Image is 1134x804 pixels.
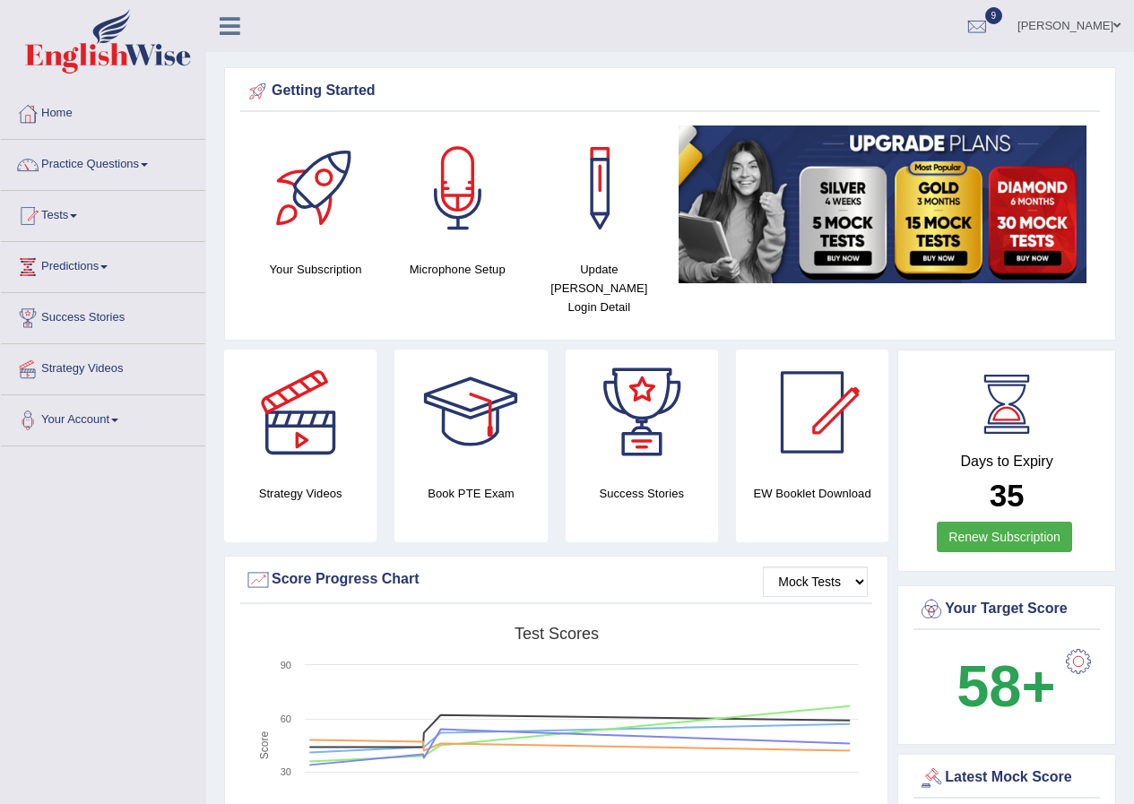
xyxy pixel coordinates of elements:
div: Latest Mock Score [918,765,1095,791]
text: 30 [281,766,291,777]
h4: Days to Expiry [918,454,1095,470]
b: 58+ [957,653,1055,719]
tspan: Test scores [515,625,599,643]
h4: EW Booklet Download [736,484,888,503]
div: Score Progress Chart [245,566,868,593]
b: 35 [990,478,1025,513]
div: Getting Started [245,78,1095,105]
a: Tests [1,191,205,236]
tspan: Score [258,731,271,760]
h4: Microphone Setup [395,260,519,279]
div: Your Target Score [918,596,1095,623]
h4: Strategy Videos [224,484,377,503]
a: Home [1,89,205,134]
h4: Book PTE Exam [394,484,547,503]
h4: Success Stories [566,484,718,503]
a: Practice Questions [1,140,205,185]
a: Renew Subscription [937,522,1072,552]
span: 9 [985,7,1003,24]
text: 60 [281,713,291,724]
a: Your Account [1,395,205,440]
a: Predictions [1,242,205,287]
text: 90 [281,660,291,670]
a: Strategy Videos [1,344,205,389]
h4: Update [PERSON_NAME] Login Detail [537,260,661,316]
h4: Your Subscription [254,260,377,279]
img: small5.jpg [679,125,1086,283]
a: Success Stories [1,293,205,338]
